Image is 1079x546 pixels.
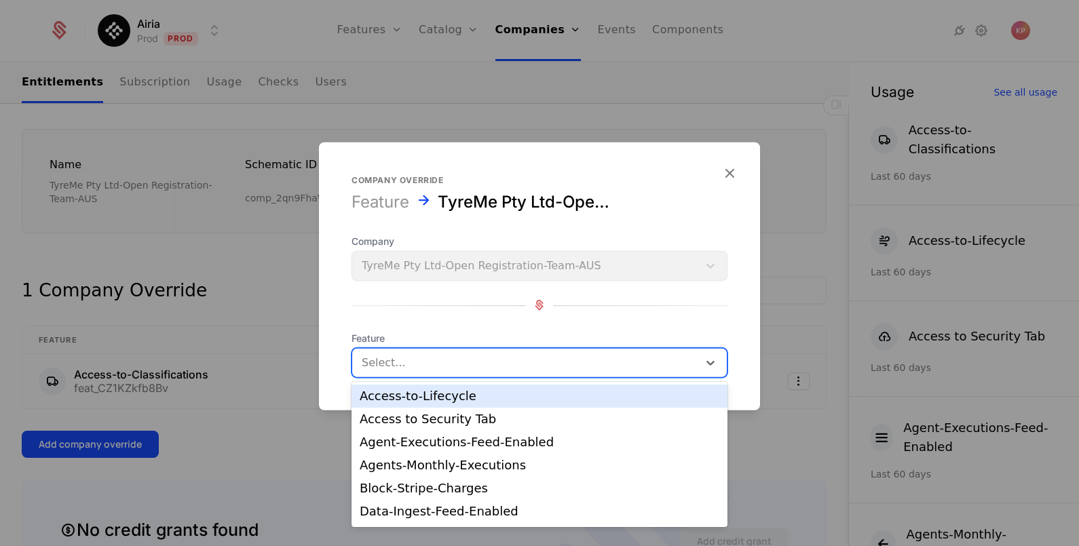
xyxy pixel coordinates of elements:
div: Feature [352,191,409,212]
div: TyreMe Pty Ltd-Open Registration-Team-AUS [438,191,613,212]
div: Block-Stripe-Charges [360,482,719,494]
div: Access to Security Tab [360,413,719,425]
div: Access-to-Lifecycle [360,390,719,402]
span: Company [352,234,727,248]
span: Feature [352,331,727,345]
div: Agent-Executions-Feed-Enabled [360,436,719,448]
div: Data-Ingest-Feed-Enabled [360,505,719,518]
div: Company override [352,174,727,185]
div: Agents-Monthly-Executions [360,459,719,471]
